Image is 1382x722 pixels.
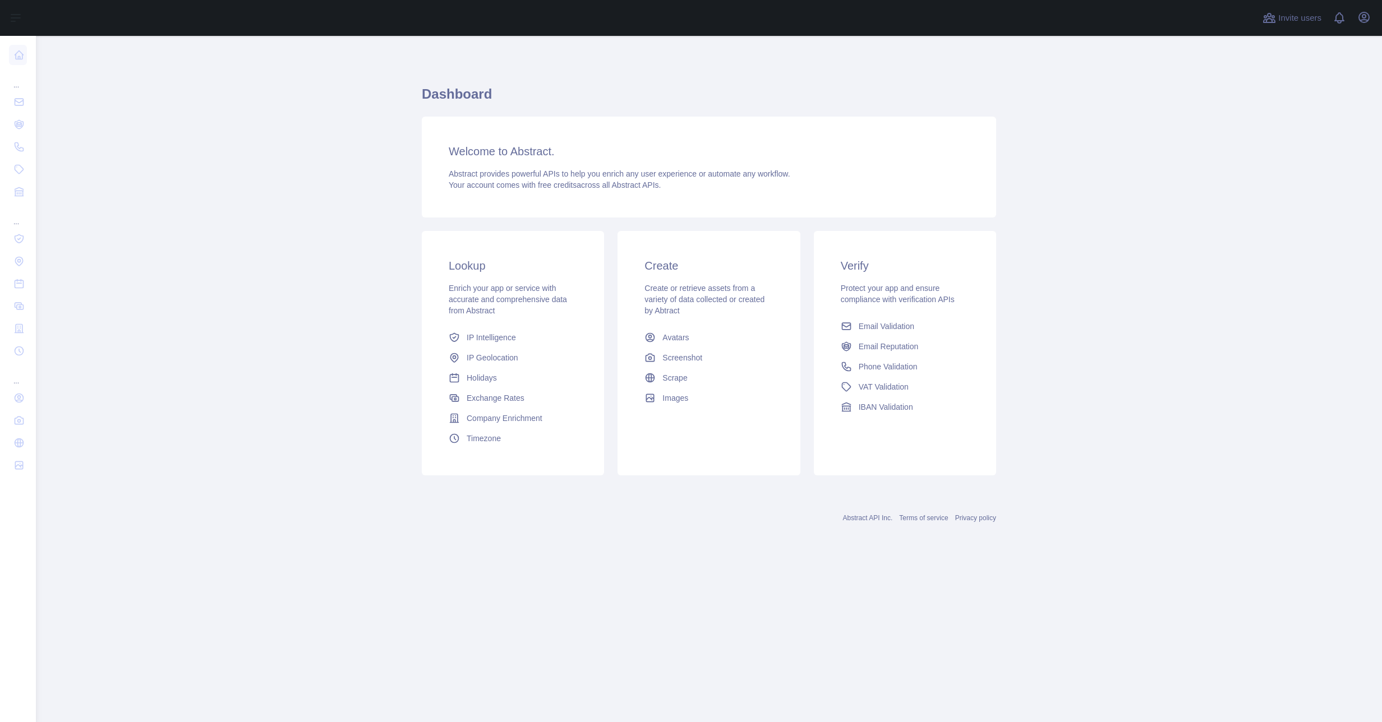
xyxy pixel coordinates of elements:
[467,352,518,363] span: IP Geolocation
[859,401,913,413] span: IBAN Validation
[843,514,893,522] a: Abstract API Inc.
[422,85,996,112] h1: Dashboard
[467,413,542,424] span: Company Enrichment
[640,327,777,348] a: Avatars
[662,332,689,343] span: Avatars
[640,388,777,408] a: Images
[662,392,688,404] span: Images
[467,433,501,444] span: Timezone
[9,67,27,90] div: ...
[640,348,777,368] a: Screenshot
[467,332,516,343] span: IP Intelligence
[859,381,909,392] span: VAT Validation
[662,372,687,383] span: Scrape
[644,284,764,315] span: Create or retrieve assets from a variety of data collected or created by Abtract
[955,514,996,522] a: Privacy policy
[859,341,919,352] span: Email Reputation
[444,388,582,408] a: Exchange Rates
[449,144,969,159] h3: Welcome to Abstract.
[444,348,582,368] a: IP Geolocation
[836,357,974,377] a: Phone Validation
[449,169,790,178] span: Abstract provides powerful APIs to help you enrich any user experience or automate any workflow.
[841,284,955,304] span: Protect your app and ensure compliance with verification APIs
[449,258,577,274] h3: Lookup
[1260,9,1324,27] button: Invite users
[836,336,974,357] a: Email Reputation
[859,361,918,372] span: Phone Validation
[444,428,582,448] a: Timezone
[449,284,567,315] span: Enrich your app or service with accurate and comprehensive data from Abstract
[859,321,914,332] span: Email Validation
[662,352,702,363] span: Screenshot
[467,372,497,383] span: Holidays
[449,180,661,189] span: Your account comes with across all Abstract APIs.
[644,258,773,274] h3: Create
[1278,12,1321,25] span: Invite users
[467,392,524,404] span: Exchange Rates
[538,180,577,189] span: free credits
[444,327,582,348] a: IP Intelligence
[9,204,27,226] div: ...
[640,368,777,388] a: Scrape
[836,316,974,336] a: Email Validation
[841,258,969,274] h3: Verify
[444,408,582,428] a: Company Enrichment
[9,363,27,386] div: ...
[836,397,974,417] a: IBAN Validation
[836,377,974,397] a: VAT Validation
[899,514,948,522] a: Terms of service
[444,368,582,388] a: Holidays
